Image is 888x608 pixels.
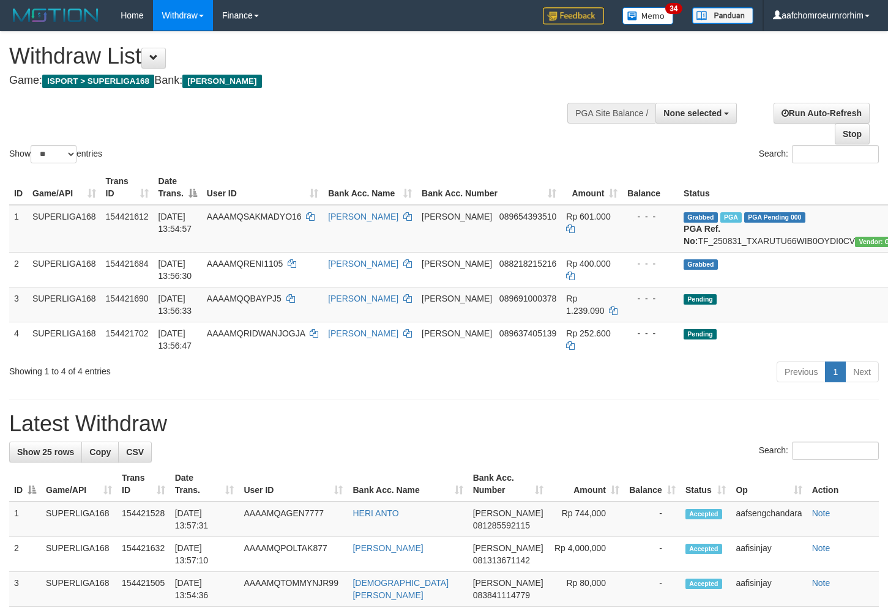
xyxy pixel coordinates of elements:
[684,212,718,223] span: Grabbed
[239,467,348,502] th: User ID: activate to sort column ascending
[499,294,556,303] span: Copy 089691000378 to clipboard
[9,75,580,87] h4: Game: Bank:
[41,502,117,537] td: SUPERLIGA168
[684,224,720,246] b: PGA Ref. No:
[566,259,610,269] span: Rp 400.000
[812,543,830,553] a: Note
[106,212,149,221] span: 154421612
[353,578,449,600] a: [DEMOGRAPHIC_DATA][PERSON_NAME]
[417,170,561,205] th: Bank Acc. Number: activate to sort column ascending
[422,212,492,221] span: [PERSON_NAME]
[9,322,28,357] td: 4
[731,537,807,572] td: aafisinjay
[28,287,101,322] td: SUPERLIGA168
[31,145,76,163] select: Showentries
[627,258,674,270] div: - - -
[777,361,826,382] a: Previous
[207,259,283,269] span: AAAAMQRENI1105
[9,145,102,163] label: Show entries
[825,361,846,382] a: 1
[624,502,681,537] td: -
[17,447,74,457] span: Show 25 rows
[118,442,152,462] a: CSV
[566,212,610,221] span: Rp 601.000
[106,294,149,303] span: 154421690
[159,212,192,234] span: [DATE] 13:54:57
[348,467,468,502] th: Bank Acc. Name: activate to sort column ascending
[663,108,722,118] span: None selected
[323,170,417,205] th: Bank Acc. Name: activate to sort column ascending
[499,212,556,221] span: Copy 089654393510 to clipboard
[207,294,282,303] span: AAAAMQQBAYPJ5
[548,502,624,537] td: Rp 744,000
[126,447,144,457] span: CSV
[627,292,674,305] div: - - -
[9,205,28,253] td: 1
[566,294,604,316] span: Rp 1.239.090
[353,508,398,518] a: HERI ANTO
[207,212,302,221] span: AAAAMQSAKMADYO16
[159,328,192,350] span: [DATE] 13:56:47
[9,442,82,462] a: Show 25 rows
[9,572,41,607] td: 3
[685,544,722,554] span: Accepted
[685,509,722,519] span: Accepted
[9,44,580,69] h1: Withdraw List
[117,572,170,607] td: 154421505
[548,537,624,572] td: Rp 4,000,000
[731,572,807,607] td: aafisinjay
[9,502,41,537] td: 1
[207,328,305,338] span: AAAAMQRIDWANJOGJA
[622,7,674,24] img: Button%20Memo.svg
[328,259,398,269] a: [PERSON_NAME]
[117,537,170,572] td: 154421632
[170,467,239,502] th: Date Trans.: activate to sort column ascending
[106,259,149,269] span: 154421684
[845,361,879,382] a: Next
[239,572,348,607] td: AAAAMQTOMMYNJR99
[41,537,117,572] td: SUPERLIGA168
[9,252,28,287] td: 2
[328,328,398,338] a: [PERSON_NAME]
[328,212,398,221] a: [PERSON_NAME]
[759,442,879,460] label: Search:
[812,578,830,588] a: Note
[473,508,543,518] span: [PERSON_NAME]
[154,170,202,205] th: Date Trans.: activate to sort column descending
[548,572,624,607] td: Rp 80,000
[422,294,492,303] span: [PERSON_NAME]
[9,412,879,436] h1: Latest Withdraw
[170,537,239,572] td: [DATE] 13:57:10
[720,212,742,223] span: Marked by aafsengchandara
[106,328,149,338] span: 154421702
[170,502,239,537] td: [DATE] 13:57:31
[624,572,681,607] td: -
[499,259,556,269] span: Copy 088218215216 to clipboard
[42,75,154,88] span: ISPORT > SUPERLIGA168
[731,467,807,502] th: Op: activate to sort column ascending
[239,502,348,537] td: AAAAMQAGEN7777
[548,467,624,502] th: Amount: activate to sort column ascending
[328,294,398,303] a: [PERSON_NAME]
[353,543,423,553] a: [PERSON_NAME]
[835,124,870,144] a: Stop
[567,103,655,124] div: PGA Site Balance /
[28,170,101,205] th: Game/API: activate to sort column ascending
[473,543,543,553] span: [PERSON_NAME]
[239,537,348,572] td: AAAAMQPOLTAK877
[499,328,556,338] span: Copy 089637405139 to clipboard
[744,212,805,223] span: PGA Pending
[807,467,879,502] th: Action
[684,259,718,270] span: Grabbed
[468,467,548,502] th: Bank Acc. Number: activate to sort column ascending
[9,287,28,322] td: 3
[685,579,722,589] span: Accepted
[28,252,101,287] td: SUPERLIGA168
[89,447,111,457] span: Copy
[422,328,492,338] span: [PERSON_NAME]
[170,572,239,607] td: [DATE] 13:54:36
[624,537,681,572] td: -
[41,572,117,607] td: SUPERLIGA168
[9,170,28,205] th: ID
[473,578,543,588] span: [PERSON_NAME]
